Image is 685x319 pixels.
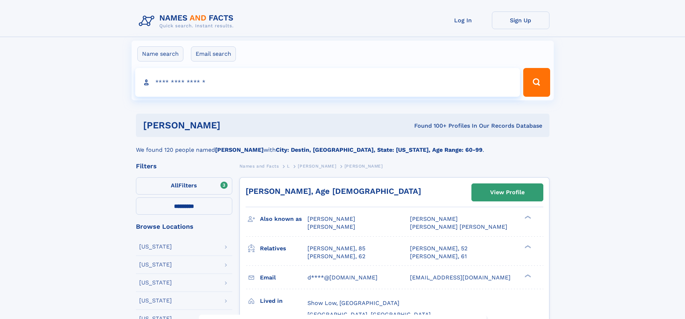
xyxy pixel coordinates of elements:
div: We found 120 people named with . [136,137,549,154]
div: View Profile [490,184,525,201]
span: [PERSON_NAME] [307,223,355,230]
span: [PERSON_NAME] [307,215,355,222]
div: [US_STATE] [139,280,172,286]
span: [PERSON_NAME] [PERSON_NAME] [410,223,507,230]
div: ❯ [523,215,531,220]
label: Email search [191,46,236,61]
div: [US_STATE] [139,298,172,304]
span: [GEOGRAPHIC_DATA], [GEOGRAPHIC_DATA] [307,311,431,318]
div: [US_STATE] [139,262,172,268]
h3: Lived in [260,295,307,307]
a: [PERSON_NAME], 85 [307,245,365,252]
a: Log In [434,12,492,29]
img: Logo Names and Facts [136,12,239,31]
a: [PERSON_NAME] [298,161,336,170]
div: ❯ [523,244,531,249]
span: [PERSON_NAME] [410,215,458,222]
button: Search Button [523,68,550,97]
b: City: Destin, [GEOGRAPHIC_DATA], State: [US_STATE], Age Range: 60-99 [276,146,483,153]
div: Found 100+ Profiles In Our Records Database [317,122,542,130]
b: [PERSON_NAME] [215,146,264,153]
a: [PERSON_NAME], 62 [307,252,365,260]
div: [US_STATE] [139,244,172,250]
span: All [171,182,178,189]
div: Filters [136,163,232,169]
h3: Relatives [260,242,307,255]
h1: [PERSON_NAME] [143,121,318,130]
label: Name search [137,46,183,61]
span: [PERSON_NAME] [298,164,336,169]
a: Sign Up [492,12,549,29]
a: [PERSON_NAME], 61 [410,252,467,260]
div: ❯ [523,273,531,278]
span: [EMAIL_ADDRESS][DOMAIN_NAME] [410,274,511,281]
label: Filters [136,177,232,195]
span: L [287,164,290,169]
span: Show Low, [GEOGRAPHIC_DATA] [307,300,399,306]
input: search input [135,68,520,97]
a: [PERSON_NAME], 52 [410,245,467,252]
a: [PERSON_NAME], Age [DEMOGRAPHIC_DATA] [246,187,421,196]
a: View Profile [472,184,543,201]
a: Names and Facts [239,161,279,170]
h3: Also known as [260,213,307,225]
h3: Email [260,272,307,284]
div: Browse Locations [136,223,232,230]
span: [PERSON_NAME] [344,164,383,169]
a: L [287,161,290,170]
